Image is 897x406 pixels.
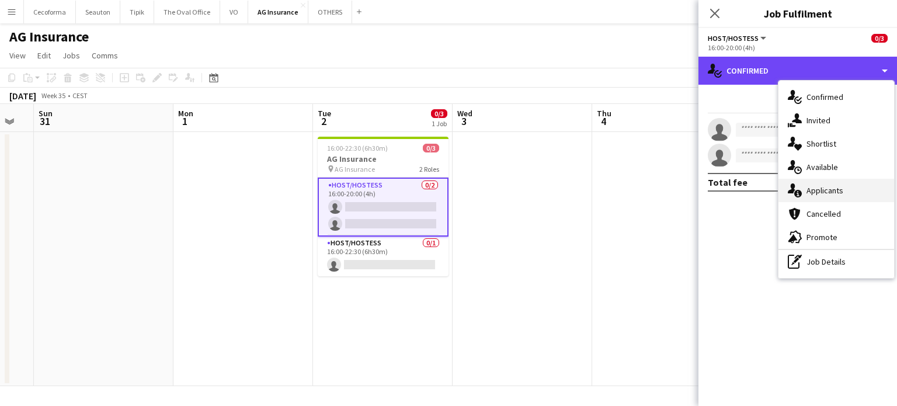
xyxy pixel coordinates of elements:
[120,1,154,23] button: Tipik
[178,108,193,119] span: Mon
[176,114,193,128] span: 1
[318,137,448,276] app-job-card: 16:00-22:30 (6h30m)0/3AG Insurance AG Insurance2 RolesHost/Hostess0/216:00-20:00 (4h) Host/Hostes...
[335,165,375,173] span: AG Insurance
[698,57,897,85] div: Confirmed
[9,28,89,46] h1: AG Insurance
[37,50,51,61] span: Edit
[58,48,85,63] a: Jobs
[318,108,331,119] span: Tue
[248,1,308,23] button: AG Insurance
[39,108,53,119] span: Sun
[5,48,30,63] a: View
[76,1,120,23] button: Seauton
[327,144,388,152] span: 16:00-22:30 (6h30m)
[318,178,448,237] app-card-role: Host/Hostess0/216:00-20:00 (4h)
[597,108,611,119] span: Thu
[708,176,747,188] div: Total fee
[318,237,448,276] app-card-role: Host/Hostess0/116:00-22:30 (6h30m)
[708,34,759,43] span: Host/Hostess
[220,1,248,23] button: VO
[154,1,220,23] button: The Oval Office
[318,154,448,164] h3: AG Insurance
[87,48,123,63] a: Comms
[708,34,768,43] button: Host/Hostess
[24,1,76,23] button: Cecoforma
[62,50,80,61] span: Jobs
[423,144,439,152] span: 0/3
[37,114,53,128] span: 31
[308,1,352,23] button: OTHERS
[456,114,472,128] span: 3
[778,132,894,155] div: Shortlist
[39,91,68,100] span: Week 35
[92,50,118,61] span: Comms
[9,50,26,61] span: View
[778,225,894,249] div: Promote
[432,119,447,128] div: 1 Job
[9,90,36,102] div: [DATE]
[33,48,55,63] a: Edit
[431,109,447,118] span: 0/3
[778,155,894,179] div: Available
[778,109,894,132] div: Invited
[778,85,894,109] div: Confirmed
[871,34,888,43] span: 0/3
[778,250,894,273] div: Job Details
[778,179,894,202] div: Applicants
[72,91,88,100] div: CEST
[778,202,894,225] div: Cancelled
[708,43,888,52] div: 16:00-20:00 (4h)
[316,114,331,128] span: 2
[595,114,611,128] span: 4
[698,6,897,21] h3: Job Fulfilment
[457,108,472,119] span: Wed
[419,165,439,173] span: 2 Roles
